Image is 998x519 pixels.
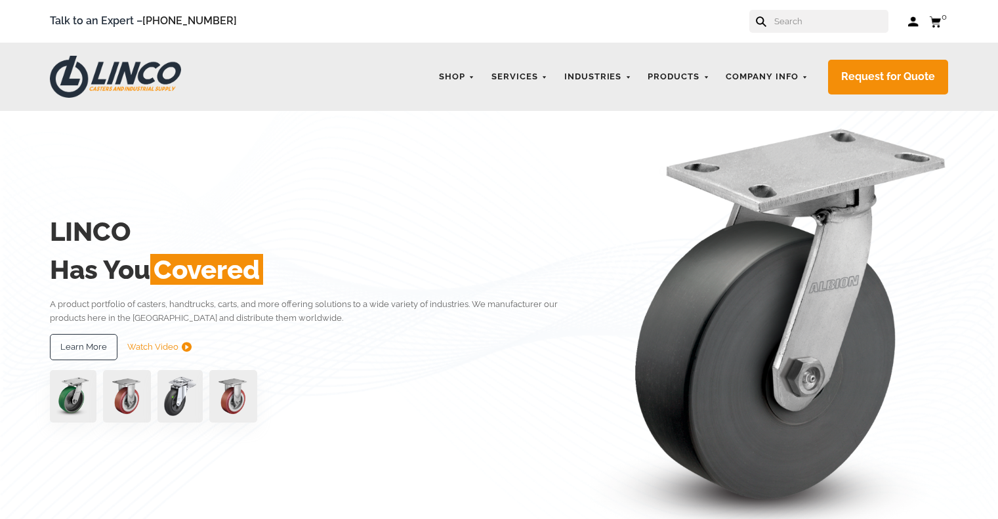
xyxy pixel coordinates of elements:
img: pn3orx8a-94725-1-1-.png [50,370,96,423]
img: subtract.png [182,342,192,352]
a: 0 [929,13,948,30]
a: Log in [908,15,919,28]
span: 0 [942,12,947,22]
a: Shop [432,64,482,90]
a: [PHONE_NUMBER] [142,14,237,27]
p: A product portfolio of casters, handtrucks, carts, and more offering solutions to a wide variety ... [50,297,587,325]
a: Learn More [50,334,117,360]
h2: Has You [50,251,587,289]
a: Company Info [719,64,815,90]
a: Services [485,64,554,90]
h2: LINCO [50,213,587,251]
span: Covered [150,254,263,285]
a: Products [641,64,716,90]
img: capture-59611-removebg-preview-1.png [103,370,151,423]
a: Industries [558,64,638,90]
a: Watch Video [127,334,192,360]
img: lvwpp200rst849959jpg-30522-removebg-preview-1.png [157,370,202,423]
span: Talk to an Expert – [50,12,237,30]
img: LINCO CASTERS & INDUSTRIAL SUPPLY [50,56,181,98]
img: capture-59611-removebg-preview-1.png [209,370,257,423]
a: Request for Quote [828,60,948,94]
input: Search [773,10,888,33]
